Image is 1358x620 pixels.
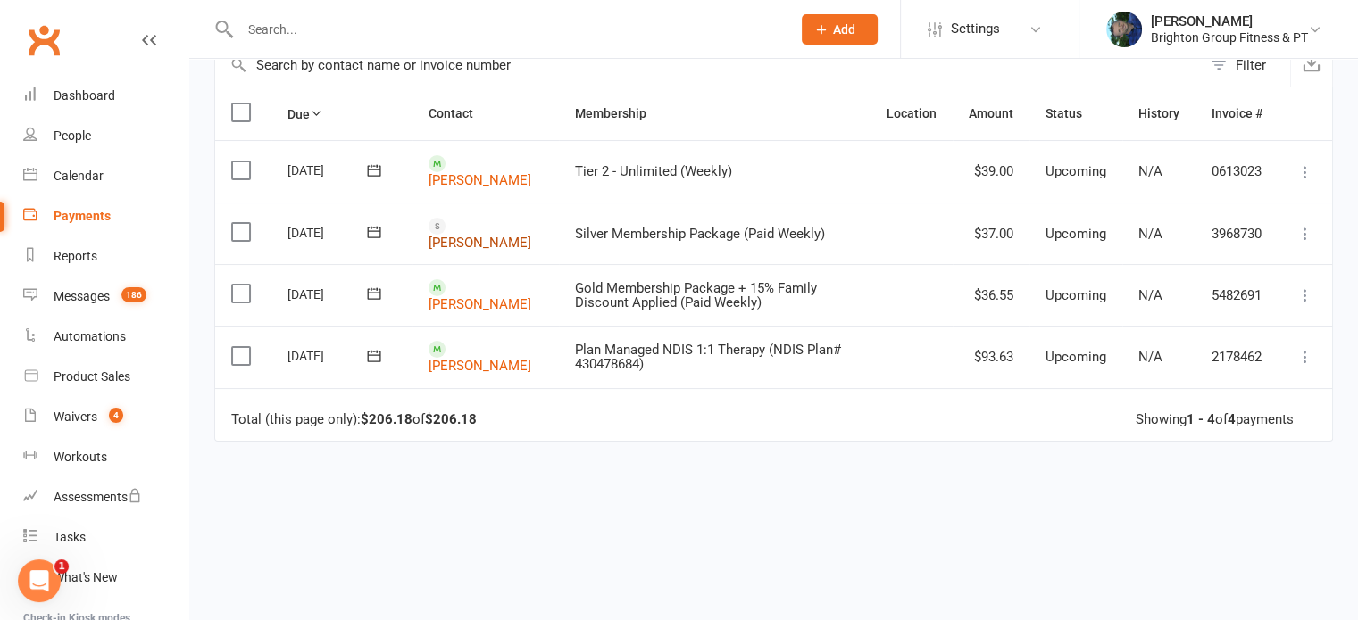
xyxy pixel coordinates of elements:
[1196,264,1279,326] td: 5482691
[412,87,559,140] th: Contact
[235,17,779,42] input: Search...
[1202,44,1290,87] button: Filter
[1187,411,1215,427] strong: 1 - 4
[23,236,188,277] a: Reports
[1138,349,1162,365] span: N/A
[1196,87,1279,140] th: Invoice #
[361,411,412,427] strong: $206.18
[1228,411,1236,427] strong: 4
[23,277,188,317] a: Messages 186
[1046,349,1106,365] span: Upcoming
[54,559,69,574] span: 1
[109,408,123,423] span: 4
[231,412,477,427] div: Total (this page only): of
[54,169,104,183] div: Calendar
[1151,29,1308,45] div: Brighton Group Fitness & PT
[1122,87,1196,140] th: History
[559,87,871,140] th: Membership
[1196,203,1279,264] td: 3968730
[54,409,97,424] div: Waivers
[54,209,111,223] div: Payments
[23,76,188,116] a: Dashboard
[1138,163,1162,179] span: N/A
[1236,54,1266,76] div: Filter
[54,128,91,143] div: People
[429,358,531,374] a: [PERSON_NAME]
[287,280,370,308] div: [DATE]
[23,196,188,236] a: Payments
[23,317,188,357] a: Automations
[429,172,531,188] a: [PERSON_NAME]
[18,559,61,602] iframe: Intercom live chat
[953,326,1029,387] td: $93.63
[54,570,118,584] div: What's New
[121,287,146,302] span: 186
[54,369,130,384] div: Product Sales
[21,18,66,62] a: Clubworx
[215,44,1202,87] input: Search by contact name or invoice number
[1196,326,1279,387] td: 2178462
[575,163,732,179] span: Tier 2 - Unlimited (Weekly)
[54,88,115,103] div: Dashboard
[1138,226,1162,242] span: N/A
[23,357,188,397] a: Product Sales
[871,87,953,140] th: Location
[951,9,1000,49] span: Settings
[1029,87,1122,140] th: Status
[23,397,188,437] a: Waivers 4
[802,14,878,45] button: Add
[1136,412,1294,427] div: Showing of payments
[833,22,855,37] span: Add
[54,530,86,544] div: Tasks
[23,558,188,598] a: What's New
[1046,226,1106,242] span: Upcoming
[1138,287,1162,303] span: N/A
[429,296,531,312] a: [PERSON_NAME]
[23,116,188,156] a: People
[54,450,107,464] div: Workouts
[575,226,825,242] span: Silver Membership Package (Paid Weekly)
[23,156,188,196] a: Calendar
[287,156,370,184] div: [DATE]
[953,140,1029,202] td: $39.00
[953,264,1029,326] td: $36.55
[575,280,817,311] span: Gold Membership Package + 15% Family Discount Applied (Paid Weekly)
[54,490,142,504] div: Assessments
[1106,12,1142,47] img: thumb_image1560898922.png
[54,329,126,343] div: Automations
[953,203,1029,264] td: $37.00
[23,437,188,477] a: Workouts
[271,87,412,140] th: Due
[1046,287,1106,303] span: Upcoming
[23,477,188,517] a: Assessments
[953,87,1029,140] th: Amount
[425,411,477,427] strong: $206.18
[1151,13,1308,29] div: [PERSON_NAME]
[1196,140,1279,202] td: 0613023
[429,234,531,250] a: [PERSON_NAME]
[1046,163,1106,179] span: Upcoming
[287,219,370,246] div: [DATE]
[575,342,841,373] span: Plan Managed NDIS 1:1 Therapy (NDIS Plan# 430478684)
[287,342,370,369] div: [DATE]
[54,249,97,263] div: Reports
[23,517,188,558] a: Tasks
[54,289,110,303] div: Messages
